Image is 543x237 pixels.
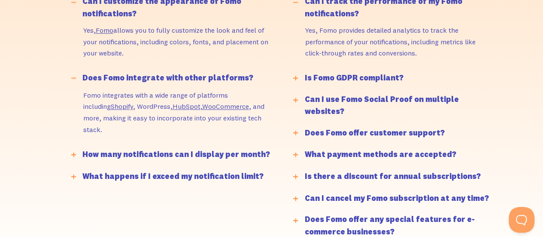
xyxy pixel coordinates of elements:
div: Can I cancel my Fomo subscription at any time? [305,192,489,205]
div: Is there a discount for annual subscriptions? [305,170,481,183]
iframe: Toggle Customer Support [509,207,534,233]
div: How many notifications can I display per month? [82,148,270,161]
a: WooCommerce [202,102,249,111]
div: What happens if I exceed my notification limit? [82,170,264,183]
div: Does Fomo integrate with other platforms? [82,72,253,84]
div: What payment methods are accepted? [305,148,456,161]
div: Does Fomo offer customer support? [305,127,445,139]
a: HubSpot [173,102,200,111]
p: Yes, Fomo provides detailed analytics to track the performance of your notifications, including m... [305,25,491,59]
div: Can I use Fomo Social Proof on multiple websites? [305,93,497,118]
p: Fomo integrates with a wide range of platforms including , WordPress, , , and more, making it eas... [83,89,270,135]
a: Fomo [96,26,113,34]
p: Yes, allows you to fully customize the look and feel of your notifications, including colors, fon... [83,25,270,59]
div: Is Fomo GDPR compliant? [305,72,403,84]
a: Shopify [111,102,133,111]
